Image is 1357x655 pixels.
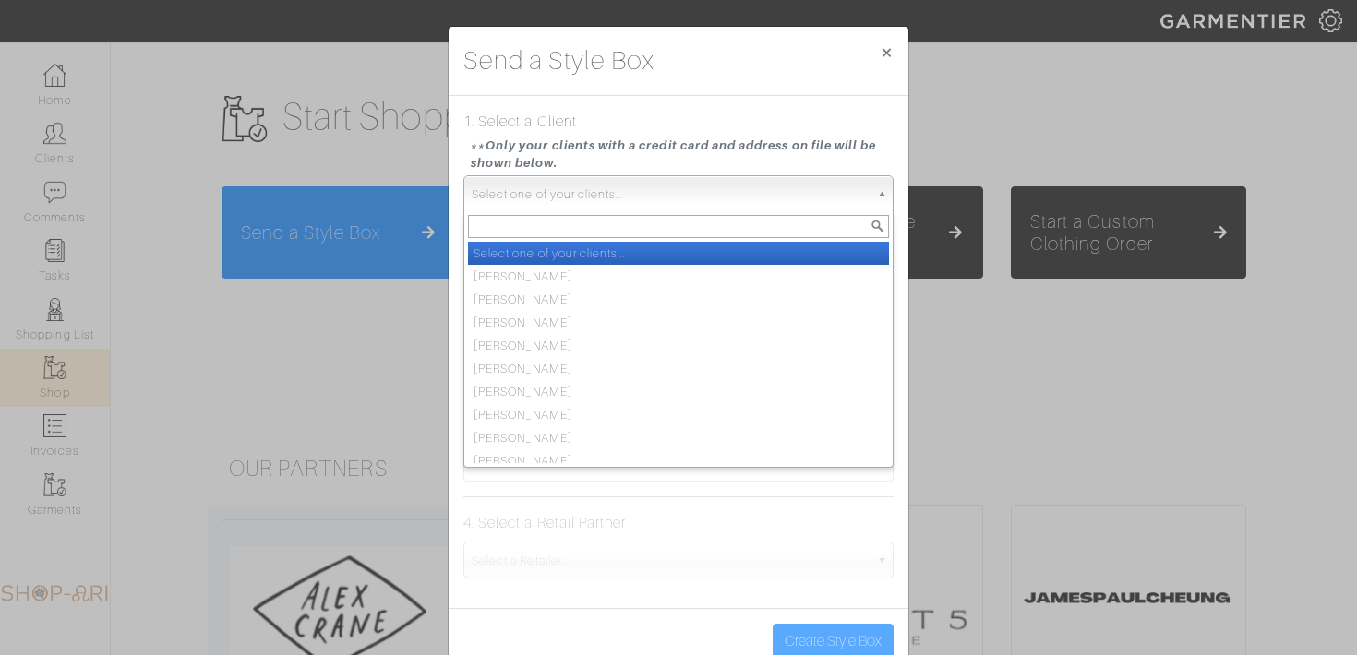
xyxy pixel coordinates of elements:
li: [PERSON_NAME] [468,334,889,357]
li: [PERSON_NAME] [468,380,889,403]
li: Select one of your clients... [468,242,889,265]
li: [PERSON_NAME] [468,449,889,472]
h3: Send a Style Box [463,42,654,80]
span: × [880,40,894,65]
span: Select a Retailer... [472,542,869,579]
small: **Only your clients with a credit card and address on file will be shown below. [471,137,894,172]
label: 1. Select a Client [463,111,577,133]
li: [PERSON_NAME] [468,311,889,334]
button: Close [865,27,908,78]
li: [PERSON_NAME] [468,265,889,288]
li: [PERSON_NAME] [468,288,889,311]
span: Select one of your clients... [472,176,869,213]
label: 4. Select a Retail Partner [463,512,626,534]
li: [PERSON_NAME] [468,426,889,449]
li: [PERSON_NAME] [468,403,889,426]
li: [PERSON_NAME] [468,357,889,380]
